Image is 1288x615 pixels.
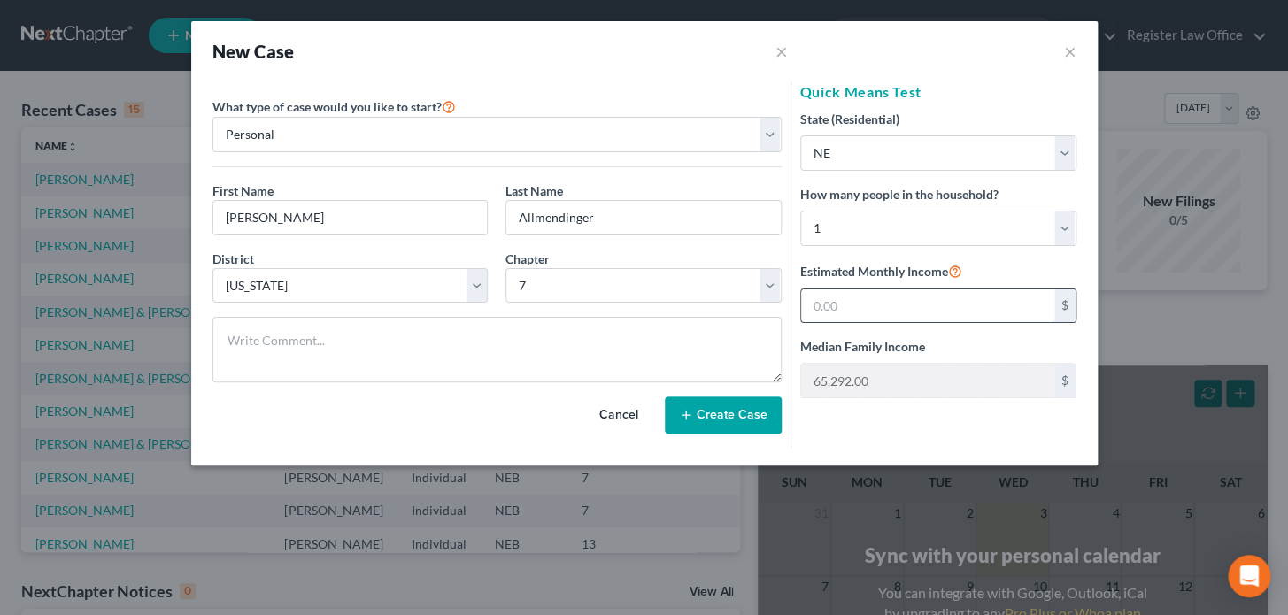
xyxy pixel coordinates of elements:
label: How many people in the household? [800,185,999,204]
span: First Name [212,183,274,198]
h5: Quick Means Test [800,81,1076,103]
label: Median Family Income [800,337,925,356]
button: × [1064,41,1076,62]
button: × [775,39,788,64]
label: What type of case would you like to start? [212,96,456,117]
input: 0.00 [801,289,1054,323]
button: Cancel [580,397,658,433]
span: State (Residential) [800,111,899,127]
label: Estimated Monthly Income [800,260,962,281]
input: Enter First Name [213,201,488,234]
input: 0.00 [801,364,1054,397]
span: Chapter [505,251,550,266]
strong: New Case [212,41,295,62]
div: $ [1054,364,1076,397]
span: Last Name [505,183,563,198]
div: Open Intercom Messenger [1228,555,1270,597]
div: $ [1054,289,1076,323]
span: District [212,251,254,266]
input: Enter Last Name [506,201,781,234]
button: Create Case [665,396,782,434]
